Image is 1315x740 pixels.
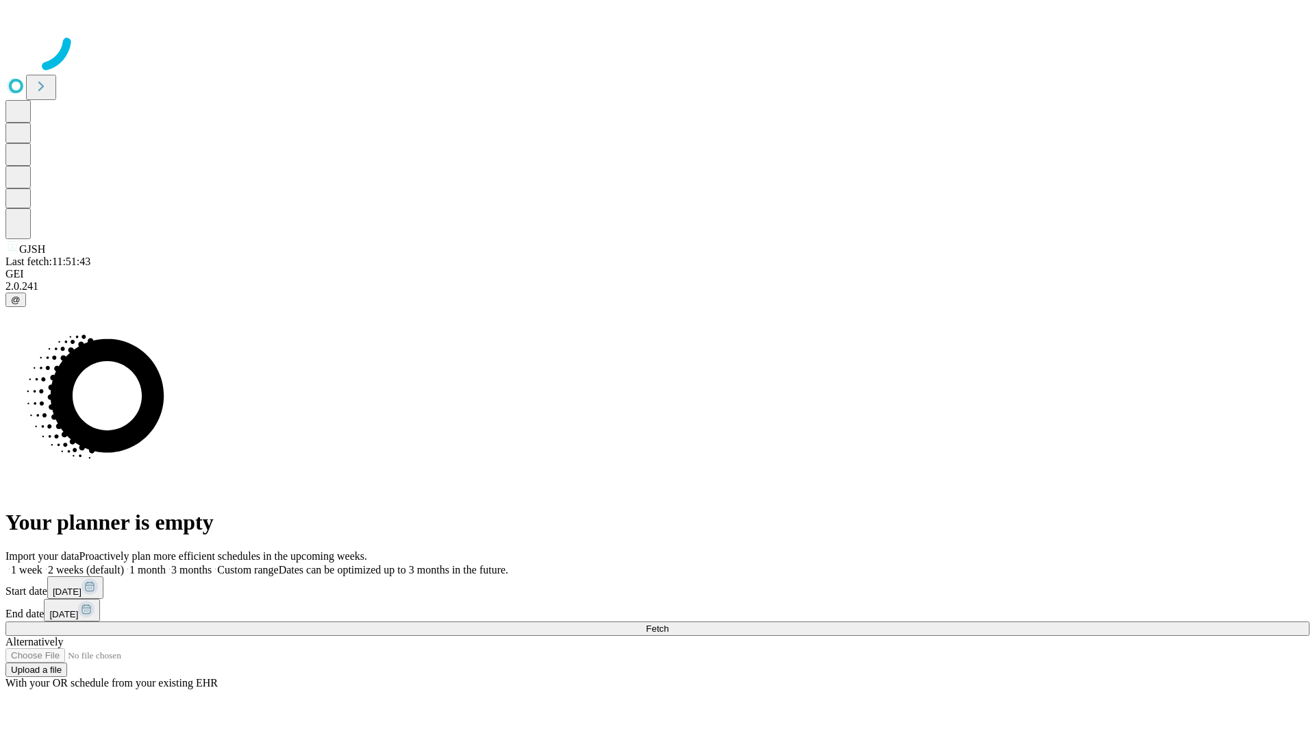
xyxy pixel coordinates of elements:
[646,624,668,634] span: Fetch
[53,587,82,597] span: [DATE]
[5,599,1310,621] div: End date
[279,564,508,576] span: Dates can be optimized up to 3 months in the future.
[5,550,79,562] span: Import your data
[5,663,67,677] button: Upload a file
[129,564,166,576] span: 1 month
[79,550,367,562] span: Proactively plan more efficient schedules in the upcoming weeks.
[5,280,1310,293] div: 2.0.241
[19,243,45,255] span: GJSH
[11,295,21,305] span: @
[5,576,1310,599] div: Start date
[44,599,100,621] button: [DATE]
[171,564,212,576] span: 3 months
[48,564,124,576] span: 2 weeks (default)
[5,293,26,307] button: @
[5,677,218,689] span: With your OR schedule from your existing EHR
[217,564,278,576] span: Custom range
[47,576,103,599] button: [DATE]
[5,256,90,267] span: Last fetch: 11:51:43
[5,621,1310,636] button: Fetch
[5,510,1310,535] h1: Your planner is empty
[5,268,1310,280] div: GEI
[49,609,78,619] span: [DATE]
[5,636,63,647] span: Alternatively
[11,564,42,576] span: 1 week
